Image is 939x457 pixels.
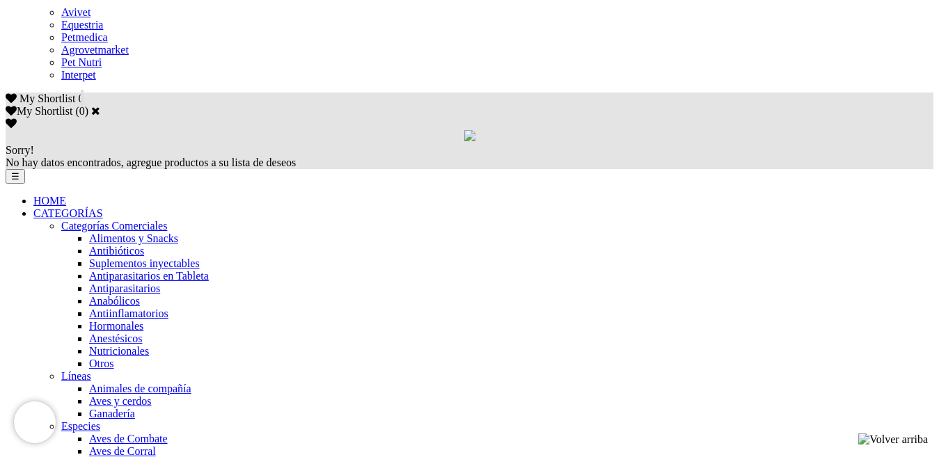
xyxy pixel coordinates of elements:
label: My Shortlist [6,105,72,117]
a: Antiinflamatorios [89,307,168,319]
span: My Shortlist [19,93,75,104]
span: 0 [78,93,84,104]
a: Especies [61,420,100,432]
a: Categorías Comerciales [61,220,167,232]
a: Antibióticos [89,245,144,257]
a: Animales de compañía [89,383,191,394]
a: Antiparasitarios [89,282,160,294]
iframe: Brevo live chat [14,401,56,443]
a: Líneas [61,370,91,382]
a: Otros [89,358,114,369]
img: loading.gif [464,130,475,141]
a: Hormonales [89,320,143,332]
a: Cerrar [91,105,100,116]
a: Anabólicos [89,295,140,307]
a: Avivet [61,6,90,18]
a: Aves y cerdos [89,395,151,407]
a: Anestésicos [89,332,142,344]
a: Suplementos inyectables [89,257,200,269]
a: Ganadería [89,408,135,419]
a: Agrovetmarket [61,44,129,56]
label: 0 [79,105,85,117]
a: HOME [33,195,66,207]
div: No hay datos encontrados, agregue productos a su lista de deseos [6,144,933,169]
a: Pet Nutri [61,56,102,68]
a: Alimentos y Snacks [89,232,178,244]
a: Aves de Combate [89,433,168,444]
a: Interpet [61,69,96,81]
a: Nutricionales [89,345,149,357]
a: Aves de Corral [89,445,156,457]
a: Petmedica [61,31,108,43]
a: CATEGORÍAS [33,207,103,219]
span: ( ) [75,105,88,117]
button: ☰ [6,169,25,184]
a: Antiparasitarios en Tableta [89,270,209,282]
span: Sorry! [6,144,34,156]
img: Volver arriba [858,433,928,446]
a: Equestria [61,19,103,31]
